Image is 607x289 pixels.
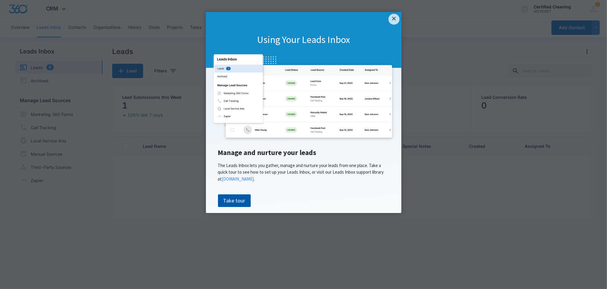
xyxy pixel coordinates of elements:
[206,34,401,46] h1: Using Your Leads Inbox
[388,14,399,25] a: Close modal
[218,148,317,157] span: Manage and nurture your leads
[222,176,254,182] a: [DOMAIN_NAME]
[218,194,251,207] a: Take tour
[218,163,384,182] span: The Leads Inbox lets you gather, manage and nurture your leads from one place. Take a quick tour ...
